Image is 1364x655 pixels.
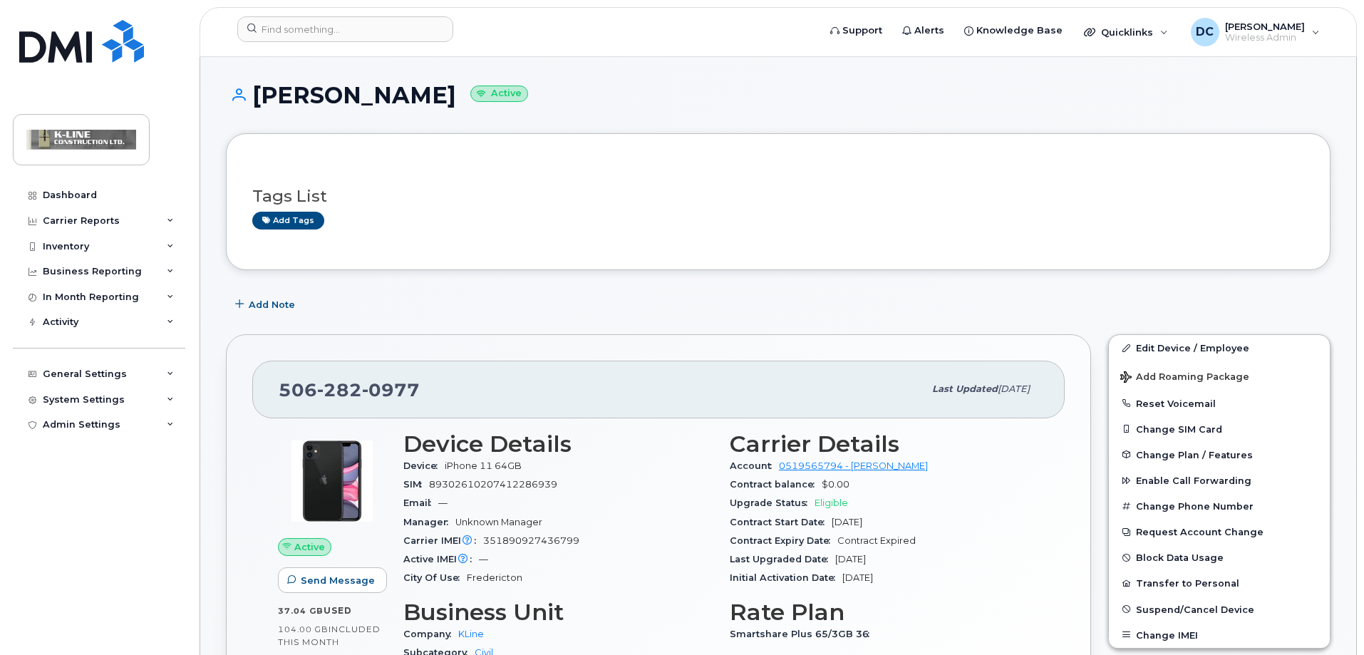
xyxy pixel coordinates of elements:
[278,624,329,634] span: 104.00 GB
[730,554,835,564] span: Last Upgraded Date
[1109,335,1330,361] a: Edit Device / Employee
[835,554,866,564] span: [DATE]
[403,629,458,639] span: Company
[362,379,420,401] span: 0977
[837,535,916,546] span: Contract Expired
[1120,371,1249,385] span: Add Roaming Package
[278,624,381,647] span: included this month
[1109,361,1330,391] button: Add Roaming Package
[438,497,448,508] span: —
[403,479,429,490] span: SIM
[403,599,713,625] h3: Business Unit
[445,460,522,471] span: iPhone 11 64GB
[1136,475,1251,486] span: Enable Call Forwarding
[998,383,1030,394] span: [DATE]
[730,517,832,527] span: Contract Start Date
[403,554,479,564] span: Active IMEI
[1109,570,1330,596] button: Transfer to Personal
[1136,604,1254,614] span: Suspend/Cancel Device
[730,431,1039,457] h3: Carrier Details
[779,460,928,471] a: 0519565794 - [PERSON_NAME]
[730,535,837,546] span: Contract Expiry Date
[455,517,542,527] span: Unknown Manager
[278,567,387,593] button: Send Message
[1109,416,1330,442] button: Change SIM Card
[403,517,455,527] span: Manager
[822,479,849,490] span: $0.00
[1109,597,1330,622] button: Suspend/Cancel Device
[226,292,307,317] button: Add Note
[226,83,1331,108] h1: [PERSON_NAME]
[279,379,420,401] span: 506
[403,572,467,583] span: City Of Use
[1109,442,1330,468] button: Change Plan / Features
[1109,468,1330,493] button: Enable Call Forwarding
[301,574,375,587] span: Send Message
[289,438,375,524] img: iPhone_11.jpg
[730,572,842,583] span: Initial Activation Date
[403,497,438,508] span: Email
[1109,391,1330,416] button: Reset Voicemail
[1109,622,1330,648] button: Change IMEI
[403,431,713,457] h3: Device Details
[842,572,873,583] span: [DATE]
[1109,545,1330,570] button: Block Data Usage
[479,554,488,564] span: —
[278,606,324,616] span: 37.04 GB
[403,535,483,546] span: Carrier IMEI
[730,479,822,490] span: Contract balance
[467,572,522,583] span: Fredericton
[1109,519,1330,545] button: Request Account Change
[317,379,362,401] span: 282
[249,298,295,311] span: Add Note
[294,540,325,554] span: Active
[252,187,1304,205] h3: Tags List
[458,629,484,639] a: KLine
[470,86,528,102] small: Active
[730,460,779,471] span: Account
[252,212,324,229] a: Add tags
[483,535,579,546] span: 351890927436799
[815,497,848,508] span: Eligible
[832,517,862,527] span: [DATE]
[730,497,815,508] span: Upgrade Status
[324,605,352,616] span: used
[1136,449,1253,460] span: Change Plan / Features
[730,599,1039,625] h3: Rate Plan
[429,479,557,490] span: 89302610207412286939
[932,383,998,394] span: Last updated
[403,460,445,471] span: Device
[730,629,877,639] span: Smartshare Plus 65/3GB 36
[1109,493,1330,519] button: Change Phone Number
